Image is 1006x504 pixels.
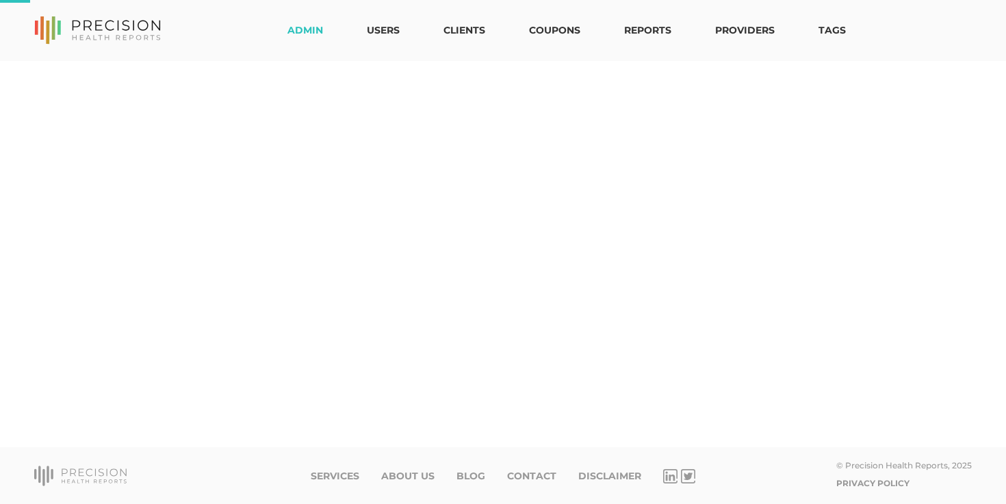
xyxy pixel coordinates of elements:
[836,478,910,488] a: Privacy Policy
[381,470,435,482] a: About Us
[282,18,328,43] a: Admin
[456,470,485,482] a: Blog
[813,18,851,43] a: Tags
[438,18,491,43] a: Clients
[361,18,405,43] a: Users
[578,470,641,482] a: Disclaimer
[836,460,972,470] div: © Precision Health Reports, 2025
[710,18,780,43] a: Providers
[524,18,586,43] a: Coupons
[311,470,359,482] a: Services
[619,18,677,43] a: Reports
[507,470,556,482] a: Contact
